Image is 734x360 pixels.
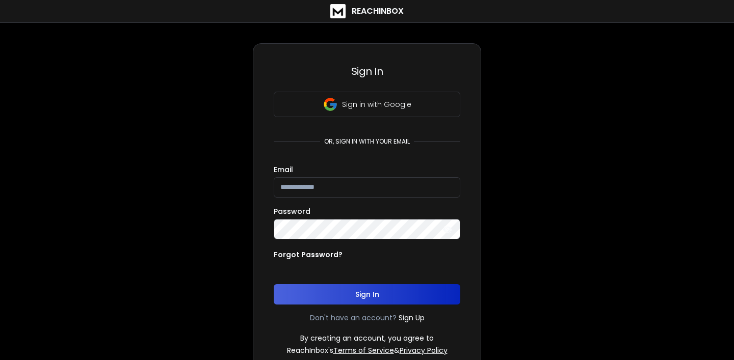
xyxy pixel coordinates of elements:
[310,313,397,323] p: Don't have an account?
[333,345,394,355] a: Terms of Service
[400,345,448,355] a: Privacy Policy
[352,5,404,17] h1: ReachInbox
[287,345,448,355] p: ReachInbox's &
[274,208,310,215] label: Password
[300,333,434,343] p: By creating an account, you agree to
[274,64,460,78] h3: Sign In
[274,284,460,304] button: Sign In
[274,250,343,260] p: Forgot Password?
[274,166,293,173] label: Email
[274,92,460,117] button: Sign in with Google
[399,313,425,323] a: Sign Up
[330,4,404,18] a: ReachInbox
[342,99,411,109] p: Sign in with Google
[320,137,414,146] p: or, sign in with your email
[330,4,346,18] img: logo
